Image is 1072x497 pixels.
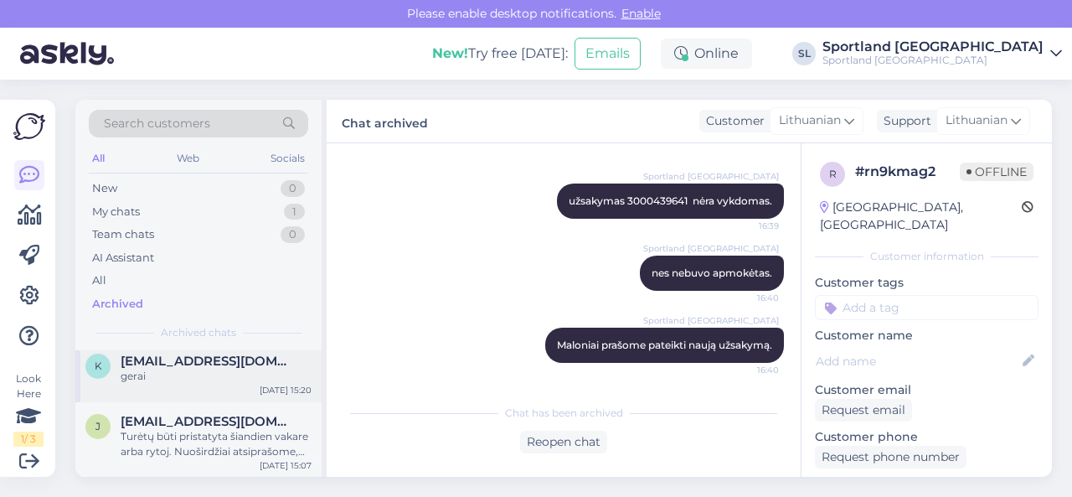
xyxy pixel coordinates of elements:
[820,199,1022,234] div: [GEOGRAPHIC_DATA], [GEOGRAPHIC_DATA]
[815,381,1038,399] p: Customer email
[792,42,816,65] div: SL
[13,432,44,447] div: 1 / 3
[95,420,100,432] span: j
[699,112,765,130] div: Customer
[946,111,1008,130] span: Lithuanian
[121,369,312,384] div: gerai
[643,314,779,327] span: Sportland [GEOGRAPHIC_DATA]
[815,327,1038,344] p: Customer name
[260,459,312,472] div: [DATE] 15:07
[815,446,966,469] div: Request phone number
[281,226,305,243] div: 0
[877,112,931,130] div: Support
[432,45,468,61] b: New!
[815,274,1038,292] p: Customer tags
[104,115,210,132] span: Search customers
[121,429,312,459] div: Turėtų būti pristatyta šiandien vakare arba rytoj. Nuoširdžiai atsiprašome, jog užsakymo pristaty...
[92,204,140,220] div: My chats
[716,292,779,304] span: 16:40
[13,113,45,140] img: Askly Logo
[284,204,305,220] div: 1
[815,399,912,422] div: Request email
[569,194,772,207] span: užsakymas 3000439641 nėra vykdomas.
[557,339,772,351] span: Maloniai prašome pateikti naują užsakymą.
[616,6,666,21] span: Enable
[960,163,1033,181] span: Offline
[121,354,295,369] span: kazkodel123@gmail.com
[815,475,1038,493] p: Visited pages
[173,148,203,169] div: Web
[779,111,841,130] span: Lithuanian
[121,414,295,429] span: juliaramilevna@gmail.com
[855,162,960,182] div: # rn9kmag2
[505,406,623,421] span: Chat has been archived
[716,220,779,232] span: 16:39
[815,295,1038,320] input: Add a tag
[815,428,1038,446] p: Customer phone
[92,226,154,243] div: Team chats
[13,371,44,447] div: Look Here
[829,168,837,180] span: r
[822,40,1044,54] div: Sportland [GEOGRAPHIC_DATA]
[652,267,772,279] span: nes nebuvo apmokėtas.
[432,44,568,64] div: Try free [DATE]:
[92,250,154,267] div: AI Assistant
[95,360,102,372] span: k
[89,148,108,169] div: All
[161,325,236,340] span: Archived chats
[520,431,607,453] div: Reopen chat
[661,39,752,69] div: Online
[92,180,117,197] div: New
[822,54,1044,67] div: Sportland [GEOGRAPHIC_DATA]
[342,110,428,132] label: Chat archived
[822,40,1062,67] a: Sportland [GEOGRAPHIC_DATA]Sportland [GEOGRAPHIC_DATA]
[267,148,308,169] div: Socials
[816,352,1019,370] input: Add name
[92,296,143,313] div: Archived
[643,242,779,255] span: Sportland [GEOGRAPHIC_DATA]
[260,384,312,396] div: [DATE] 15:20
[643,170,779,183] span: Sportland [GEOGRAPHIC_DATA]
[92,272,106,289] div: All
[815,249,1038,264] div: Customer information
[716,364,779,376] span: 16:40
[575,38,641,70] button: Emails
[281,180,305,197] div: 0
